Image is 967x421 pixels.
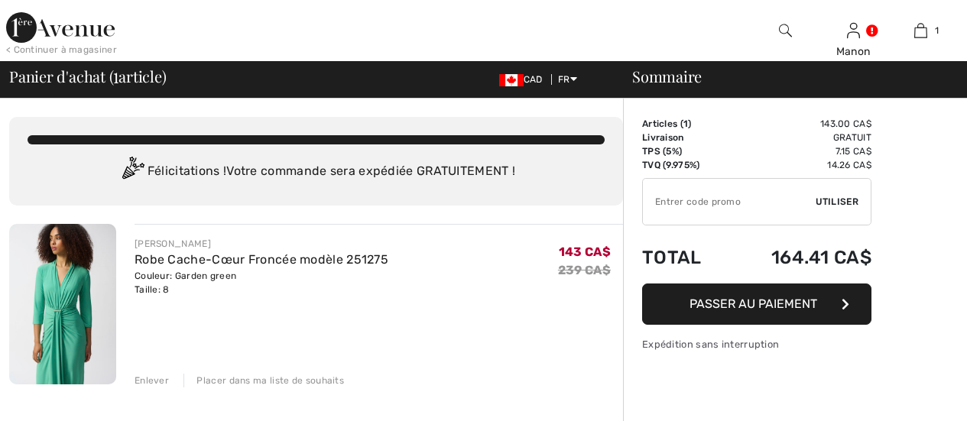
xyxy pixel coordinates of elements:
td: TPS (5%) [642,144,727,158]
td: 14.26 CA$ [727,158,871,172]
img: Canadian Dollar [499,74,524,86]
td: Gratuit [727,131,871,144]
div: Expédition sans interruption [642,337,871,351]
div: < Continuer à magasiner [6,43,117,57]
span: 1 [683,118,688,129]
td: 143.00 CA$ [727,117,871,131]
div: Manon [820,44,887,60]
div: Placer dans ma liste de souhaits [183,374,344,387]
img: Mes infos [847,21,860,40]
td: Livraison [642,131,727,144]
td: Total [642,232,727,283]
input: Code promo [643,179,816,225]
span: 1 [935,24,939,37]
td: 7.15 CA$ [727,144,871,158]
div: Félicitations ! Votre commande sera expédiée GRATUITEMENT ! [28,157,605,187]
span: FR [558,74,577,85]
div: Sommaire [614,69,958,84]
a: Robe Cache-Cœur Froncée modèle 251275 [135,252,388,267]
td: Articles ( ) [642,117,727,131]
img: Robe Cache-Cœur Froncée modèle 251275 [9,224,116,384]
s: 239 CA$ [558,263,611,277]
img: recherche [779,21,792,40]
img: 1ère Avenue [6,12,115,43]
div: Couleur: Garden green Taille: 8 [135,269,388,296]
span: CAD [499,74,549,85]
img: Congratulation2.svg [117,157,148,187]
a: Se connecter [847,23,860,37]
div: [PERSON_NAME] [135,237,388,251]
div: Enlever [135,374,169,387]
span: 143 CA$ [559,245,611,259]
img: Mon panier [914,21,927,40]
td: 164.41 CA$ [727,232,871,283]
td: TVQ (9.975%) [642,158,727,172]
span: Utiliser [816,195,858,209]
span: 1 [113,65,118,85]
button: Passer au paiement [642,283,871,325]
span: Panier d'achat ( article) [9,69,167,84]
span: Passer au paiement [690,296,817,311]
a: 1 [887,21,954,40]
